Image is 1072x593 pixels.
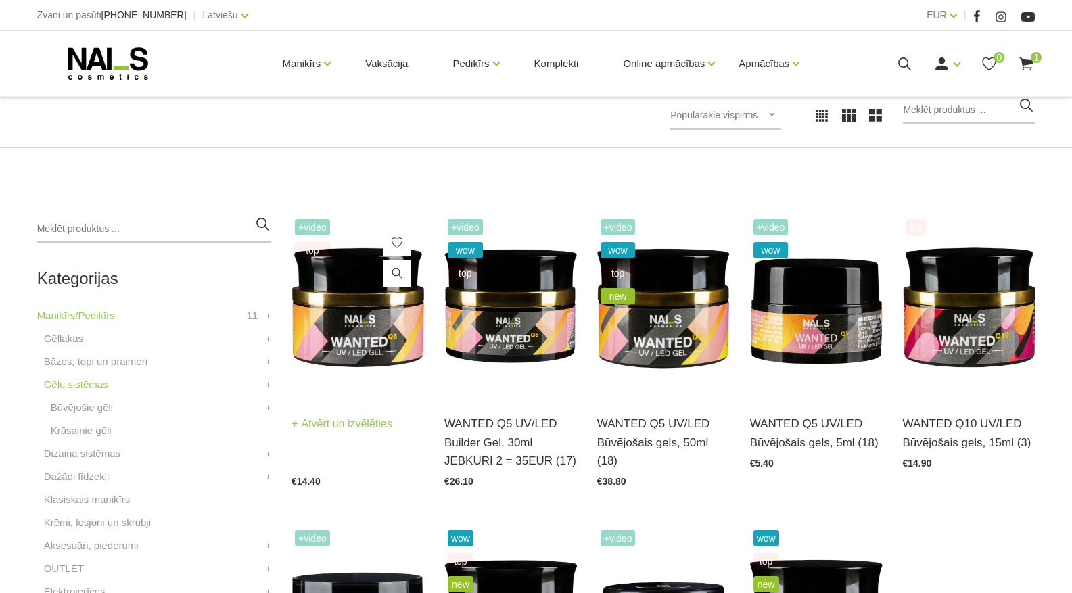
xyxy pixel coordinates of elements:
[601,242,636,258] span: wow
[44,331,83,347] a: Gēllakas
[37,270,271,287] h2: Kategorijas
[753,219,789,235] span: +Video
[753,242,789,258] span: wow
[265,538,271,554] a: +
[44,377,108,393] a: Gēlu sistēmas
[265,400,271,416] a: +
[101,9,187,20] span: [PHONE_NUMBER]
[44,354,147,370] a: Bāzes, topi un praimeri
[265,446,271,462] a: +
[37,7,187,24] div: Zvani un pasūti
[246,308,258,324] span: 11
[903,97,1035,124] input: Meklēt produktus ...
[265,561,271,577] a: +
[448,219,483,235] span: +Video
[295,219,330,235] span: +Video
[44,515,151,531] a: Krēmi, losjoni un skrubji
[964,7,966,24] span: |
[265,377,271,393] a: +
[903,458,932,469] span: €14.90
[444,216,577,398] img: Gels WANTED NAILS cosmetics tehniķu komanda ir radījusi gelu, kas ilgi jau ir katra meistara mekl...
[448,553,473,569] span: top
[448,576,473,592] span: new
[295,530,330,546] span: +Video
[981,55,998,72] a: 0
[292,216,424,398] img: Gels WANTED NAILS cosmetics tehniķu komanda ir radījusi gelu, kas ilgi jau ir katra meistara mekl...
[44,446,120,462] a: Dizaina sistēmas
[37,308,115,324] a: Manikīrs/Pedikīrs
[44,469,110,485] a: Dažādi līdzekļi
[523,31,590,96] a: Komplekti
[753,576,779,592] span: new
[597,216,730,398] img: Gels WANTED NAILS cosmetics tehniķu komanda ir radījusi gelu, kas ilgi jau ir katra meistara mekl...
[44,492,131,508] a: Klasiskais manikīrs
[193,7,196,24] span: |
[354,31,419,96] a: Vaksācija
[452,37,489,91] a: Pedikīrs
[265,354,271,370] a: +
[1031,52,1042,63] span: 1
[203,7,238,23] a: Latviešu
[292,476,321,487] span: €14.40
[44,561,84,577] a: OUTLET
[670,110,758,120] span: Populārākie vispirms
[601,288,636,304] span: new
[597,476,626,487] span: €38.80
[750,458,774,469] span: €5.40
[37,216,271,243] input: Meklēt produktus ...
[448,265,483,281] span: top
[265,331,271,347] a: +
[906,219,926,235] span: top
[265,308,271,324] a: +
[601,219,636,235] span: +Video
[444,414,577,470] a: WANTED Q5 UV/LED Builder Gel, 30ml JEBKURI 2 = 35EUR (17)
[444,476,473,487] span: €26.10
[601,530,636,546] span: +Video
[750,414,883,451] a: WANTED Q5 UV/LED Būvējošais gels, 5ml (18)
[295,242,330,258] span: top
[750,216,883,398] img: Gels WANTED NAILS cosmetics tehniķu komanda ir radījusi gelu, kas ilgi jau ir katra meistara mekl...
[994,52,1004,63] span: 0
[739,37,789,91] a: Apmācības
[927,7,947,23] a: EUR
[448,242,483,258] span: wow
[51,400,114,416] a: Būvējošie gēli
[903,216,1035,398] img: Gels WANTED NAILS cosmetics tehniķu komanda ir radījusi gelu, kas ilgi jau ir katra meistara mekl...
[623,37,705,91] a: Online apmācības
[265,469,271,485] a: +
[753,553,779,569] span: top
[597,414,730,470] a: WANTED Q5 UV/LED Būvējošais gels, 50ml (18)
[101,10,187,20] a: [PHONE_NUMBER]
[283,37,321,91] a: Manikīrs
[601,265,636,281] span: top
[903,414,1035,451] a: WANTED Q10 UV/LED Būvējošais gels, 15ml (3)
[51,423,112,439] a: Krāsainie gēli
[1018,55,1035,72] a: 1
[44,538,139,554] a: Aksesuāri, piederumi
[292,414,392,433] a: Atvērt un izvēlēties
[448,530,473,546] span: wow
[753,530,779,546] span: wow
